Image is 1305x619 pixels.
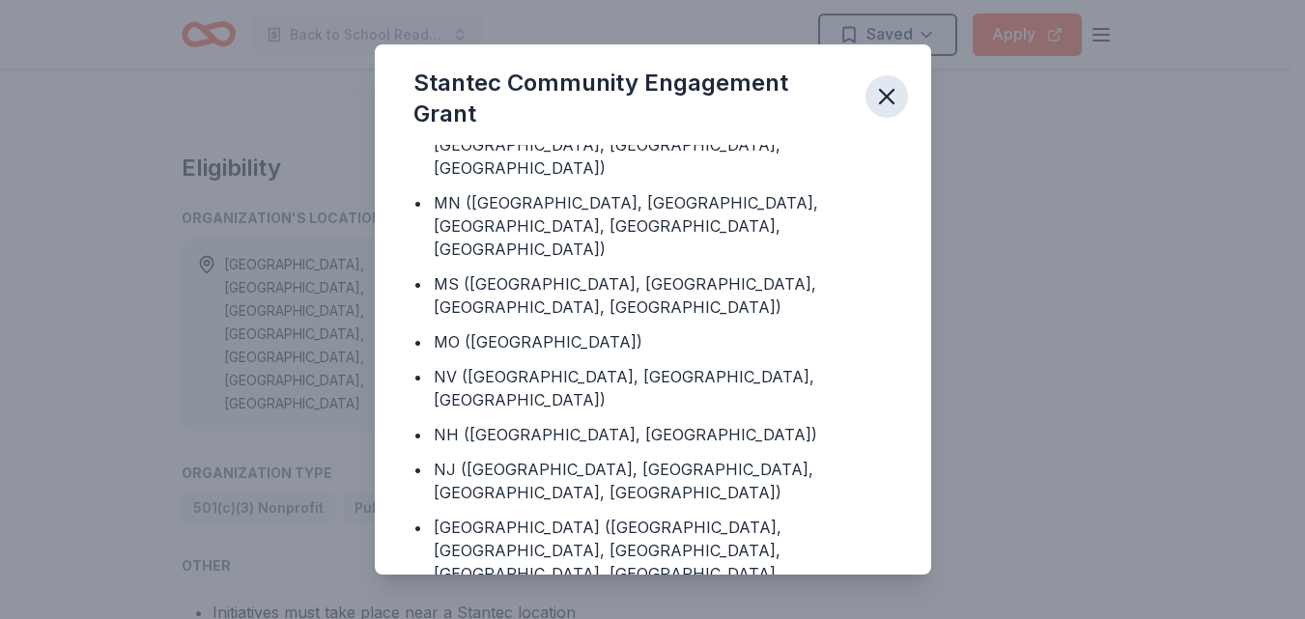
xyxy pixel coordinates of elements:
div: MS ([GEOGRAPHIC_DATA], [GEOGRAPHIC_DATA], [GEOGRAPHIC_DATA], [GEOGRAPHIC_DATA]) [434,272,893,319]
div: NH ([GEOGRAPHIC_DATA], [GEOGRAPHIC_DATA]) [434,423,817,446]
div: NJ ([GEOGRAPHIC_DATA], [GEOGRAPHIC_DATA], [GEOGRAPHIC_DATA], [GEOGRAPHIC_DATA]) [434,458,893,504]
div: • [413,458,422,481]
div: • [413,191,422,214]
div: Stantec Community Engagement Grant [413,68,850,129]
div: MO ([GEOGRAPHIC_DATA]) [434,330,642,353]
div: • [413,330,422,353]
div: MN ([GEOGRAPHIC_DATA], [GEOGRAPHIC_DATA], [GEOGRAPHIC_DATA], [GEOGRAPHIC_DATA], [GEOGRAPHIC_DATA]) [434,191,893,261]
div: NV ([GEOGRAPHIC_DATA], [GEOGRAPHIC_DATA], [GEOGRAPHIC_DATA]) [434,365,893,411]
div: • [413,365,422,388]
div: MI ([GEOGRAPHIC_DATA], [GEOGRAPHIC_DATA], [GEOGRAPHIC_DATA], [GEOGRAPHIC_DATA], [GEOGRAPHIC_DATA]) [434,110,893,180]
div: • [413,272,422,295]
div: • [413,423,422,446]
div: • [413,516,422,539]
